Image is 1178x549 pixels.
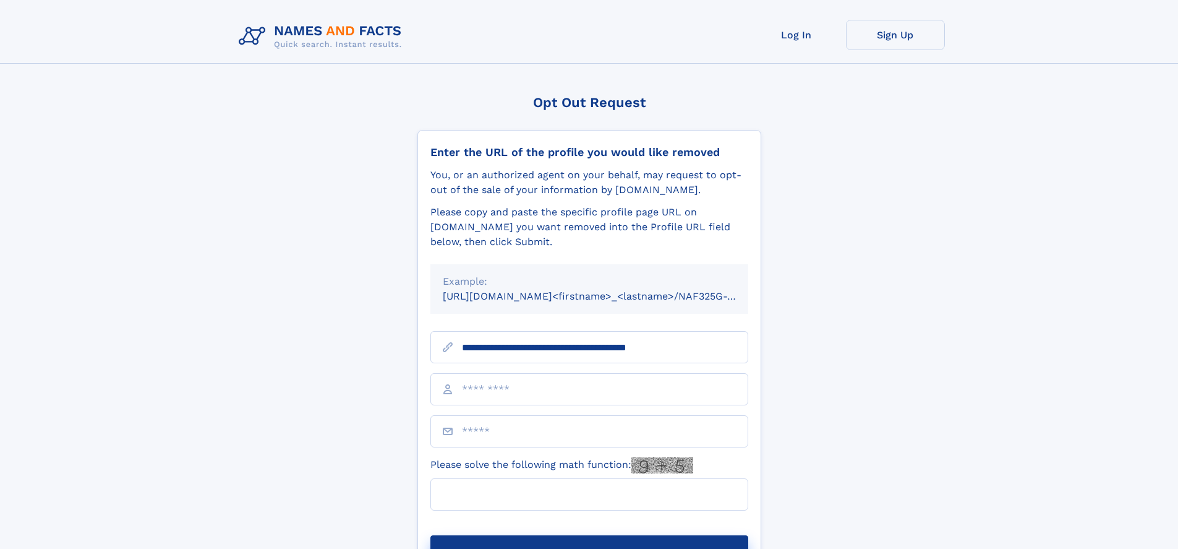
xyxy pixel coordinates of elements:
div: Please copy and paste the specific profile page URL on [DOMAIN_NAME] you want removed into the Pr... [430,205,748,249]
div: Opt Out Request [417,95,761,110]
div: You, or an authorized agent on your behalf, may request to opt-out of the sale of your informatio... [430,168,748,197]
div: Example: [443,274,736,289]
img: Logo Names and Facts [234,20,412,53]
small: [URL][DOMAIN_NAME]<firstname>_<lastname>/NAF325G-xxxxxxxx [443,290,772,302]
a: Log In [747,20,846,50]
label: Please solve the following math function: [430,457,693,473]
a: Sign Up [846,20,945,50]
div: Enter the URL of the profile you would like removed [430,145,748,159]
